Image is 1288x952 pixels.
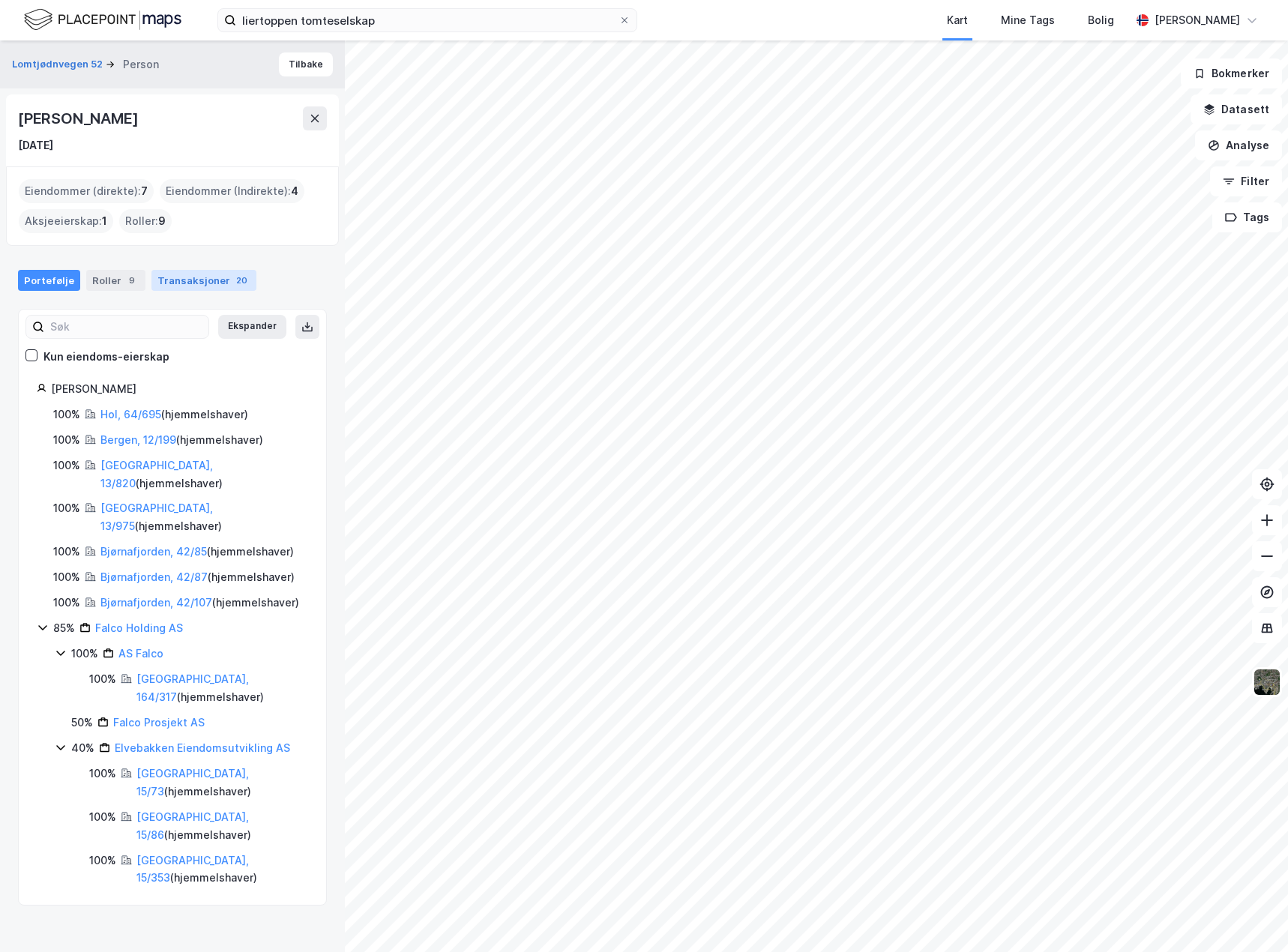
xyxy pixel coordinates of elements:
[71,714,93,732] div: 50%
[53,568,80,586] div: 100%
[158,212,166,230] span: 9
[115,741,290,754] a: Elvebakken Eiendomsutvikling AS
[19,179,154,203] div: Eiendommer (direkte) :
[53,499,80,517] div: 100%
[100,568,295,586] div: ( hjemmelshaver )
[1212,202,1282,232] button: Tags
[100,431,263,449] div: ( hjemmelshaver )
[100,433,176,446] a: Bergen, 12/199
[233,273,250,288] div: 20
[86,270,145,291] div: Roller
[71,739,94,757] div: 40%
[1001,11,1055,29] div: Mine Tags
[51,380,308,398] div: [PERSON_NAME]
[1155,11,1240,29] div: [PERSON_NAME]
[136,670,308,706] div: ( hjemmelshaver )
[100,499,308,535] div: ( hjemmelshaver )
[71,645,98,663] div: 100%
[53,406,80,424] div: 100%
[1213,880,1288,952] iframe: Chat Widget
[100,545,207,558] a: Bjørnafjorden, 42/85
[43,348,169,366] div: Kun eiendoms-eierskap
[19,209,113,233] div: Aksjeeierskap :
[1253,668,1281,696] img: 9k=
[136,810,249,841] a: [GEOGRAPHIC_DATA], 15/86
[136,765,308,801] div: ( hjemmelshaver )
[100,543,294,561] div: ( hjemmelshaver )
[100,570,208,583] a: Bjørnafjorden, 42/87
[89,852,116,870] div: 100%
[279,52,333,76] button: Tilbake
[151,270,256,291] div: Transaksjoner
[12,57,106,72] button: Lomtjødnvegen 52
[118,647,163,660] a: AS Falco
[95,621,183,634] a: Falco Holding AS
[119,209,172,233] div: Roller :
[124,273,139,288] div: 9
[18,270,80,291] div: Portefølje
[100,459,213,489] a: [GEOGRAPHIC_DATA], 13/820
[136,852,308,888] div: ( hjemmelshaver )
[1088,11,1114,29] div: Bolig
[18,106,141,130] div: [PERSON_NAME]
[141,182,148,200] span: 7
[24,7,181,33] img: logo.f888ab2527a4732fd821a326f86c7f29.svg
[136,672,249,703] a: [GEOGRAPHIC_DATA], 164/317
[89,765,116,783] div: 100%
[123,55,159,73] div: Person
[947,11,968,29] div: Kart
[236,9,619,31] input: Søk på adresse, matrikkel, gårdeiere, leietakere eller personer
[53,457,80,475] div: 100%
[100,408,161,421] a: Hol, 64/695
[53,594,80,612] div: 100%
[113,716,205,729] a: Falco Prosjekt AS
[1210,166,1282,196] button: Filter
[18,136,53,154] div: [DATE]
[136,808,308,844] div: ( hjemmelshaver )
[100,457,308,492] div: ( hjemmelshaver )
[100,596,212,609] a: Bjørnafjorden, 42/107
[218,315,286,339] button: Ekspander
[44,316,208,338] input: Søk
[53,619,75,637] div: 85%
[100,594,299,612] div: ( hjemmelshaver )
[100,406,248,424] div: ( hjemmelshaver )
[1213,880,1288,952] div: Kontrollprogram for chat
[1195,130,1282,160] button: Analyse
[136,767,249,798] a: [GEOGRAPHIC_DATA], 15/73
[89,808,116,826] div: 100%
[1191,94,1282,124] button: Datasett
[53,431,80,449] div: 100%
[102,212,107,230] span: 1
[53,543,80,561] div: 100%
[1181,58,1282,88] button: Bokmerker
[160,179,304,203] div: Eiendommer (Indirekte) :
[136,854,249,885] a: [GEOGRAPHIC_DATA], 15/353
[89,670,116,688] div: 100%
[100,501,213,532] a: [GEOGRAPHIC_DATA], 13/975
[291,182,298,200] span: 4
